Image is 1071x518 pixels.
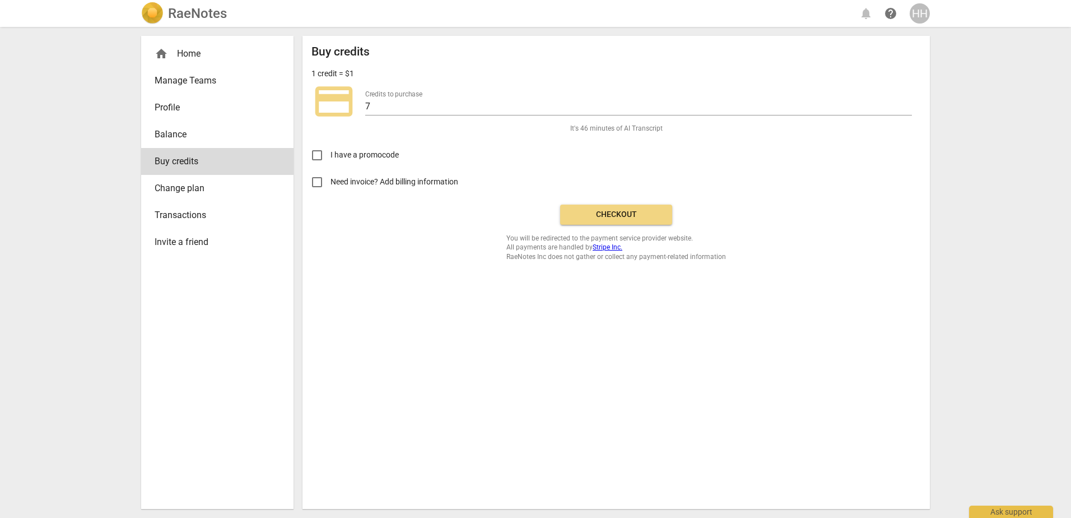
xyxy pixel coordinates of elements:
[155,182,271,195] span: Change plan
[141,40,294,67] div: Home
[155,74,271,87] span: Manage Teams
[330,176,460,188] span: Need invoice? Add billing information
[141,67,294,94] a: Manage Teams
[593,243,622,251] a: Stripe Inc.
[560,205,672,225] button: Checkout
[141,229,294,256] a: Invite a friend
[141,2,227,25] a: LogoRaeNotes
[141,2,164,25] img: Logo
[884,7,897,20] span: help
[155,128,271,141] span: Balance
[570,124,663,133] span: It's 46 minutes of AI Transcript
[311,79,356,124] span: credit_card
[141,202,294,229] a: Transactions
[881,3,901,24] a: Help
[155,47,168,61] span: home
[969,506,1053,518] div: Ask support
[910,3,930,24] button: HH
[311,68,354,80] p: 1 credit = $1
[155,101,271,114] span: Profile
[141,94,294,121] a: Profile
[311,45,370,59] h2: Buy credits
[506,234,726,262] span: You will be redirected to the payment service provider website. All payments are handled by RaeNo...
[141,175,294,202] a: Change plan
[141,121,294,148] a: Balance
[155,155,271,168] span: Buy credits
[155,47,271,61] div: Home
[155,235,271,249] span: Invite a friend
[365,91,422,98] label: Credits to purchase
[330,149,399,161] span: I have a promocode
[141,148,294,175] a: Buy credits
[168,6,227,21] h2: RaeNotes
[155,209,271,222] span: Transactions
[569,209,663,220] span: Checkout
